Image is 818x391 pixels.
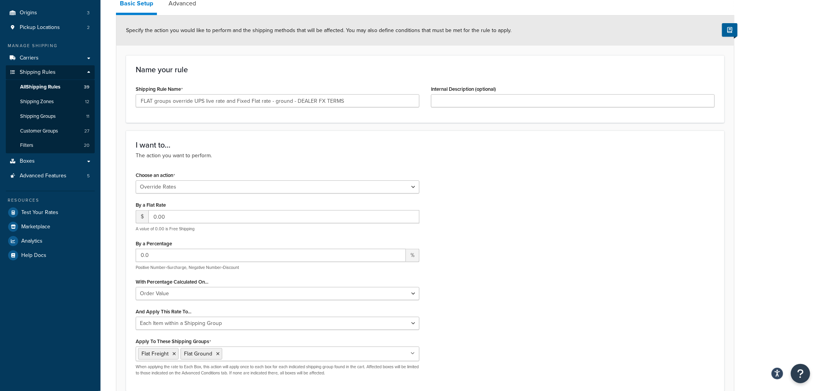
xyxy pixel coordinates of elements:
[87,173,90,179] span: 5
[431,86,496,92] label: Internal Description (optional)
[6,65,95,80] a: Shipping Rules
[6,248,95,262] a: Help Docs
[20,55,39,61] span: Carriers
[6,234,95,248] a: Analytics
[6,138,95,153] li: Filters
[6,42,95,49] div: Manage Shipping
[20,113,56,120] span: Shipping Groups
[6,220,95,234] a: Marketplace
[87,24,90,31] span: 2
[6,109,95,124] a: Shipping Groups11
[136,279,208,285] label: With Percentage Calculated On...
[20,128,58,134] span: Customer Groups
[6,206,95,219] a: Test Your Rates
[6,197,95,204] div: Resources
[136,226,419,232] p: A value of 0.00 is Free Shipping
[20,142,33,149] span: Filters
[6,95,95,109] a: Shipping Zones12
[6,6,95,20] li: Origins
[6,20,95,35] a: Pickup Locations2
[6,124,95,138] a: Customer Groups27
[20,69,56,76] span: Shipping Rules
[136,86,183,92] label: Shipping Rule Name
[20,99,54,105] span: Shipping Zones
[136,309,191,314] label: And Apply This Rate To...
[136,202,166,208] label: By a Flat Rate
[6,154,95,168] a: Boxes
[6,169,95,183] a: Advanced Features5
[86,113,89,120] span: 11
[136,172,175,178] label: Choose an action
[136,265,419,270] p: Positive Number=Surcharge, Negative Number=Discount
[6,80,95,94] a: AllShipping Rules39
[20,158,35,165] span: Boxes
[136,141,715,149] h3: I want to...
[21,224,50,230] span: Marketplace
[6,65,95,153] li: Shipping Rules
[6,6,95,20] a: Origins3
[87,10,90,16] span: 3
[84,128,89,134] span: 27
[6,169,95,183] li: Advanced Features
[136,65,715,74] h3: Name your rule
[6,20,95,35] li: Pickup Locations
[20,173,66,179] span: Advanced Features
[136,338,211,345] label: Apply To These Shipping Groups
[136,364,419,376] p: When applying the rate to Each Box, this action will apply once to each box for each indicated sh...
[791,364,810,383] button: Open Resource Center
[6,109,95,124] li: Shipping Groups
[20,84,60,90] span: All Shipping Rules
[21,252,46,259] span: Help Docs
[406,249,419,262] span: %
[141,350,169,358] span: Flat Freight
[21,209,58,216] span: Test Your Rates
[126,26,511,34] span: Specify the action you would like to perform and the shipping methods that will be affected. You ...
[84,84,89,90] span: 39
[722,23,738,37] button: Show Help Docs
[85,99,89,105] span: 12
[6,95,95,109] li: Shipping Zones
[21,238,43,245] span: Analytics
[84,142,89,149] span: 20
[20,24,60,31] span: Pickup Locations
[184,350,212,358] span: Flat Ground
[6,124,95,138] li: Customer Groups
[20,10,37,16] span: Origins
[136,241,172,246] label: By a Percentage
[6,51,95,65] a: Carriers
[6,138,95,153] a: Filters20
[136,151,715,160] p: The action you want to perform.
[136,210,148,223] span: $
